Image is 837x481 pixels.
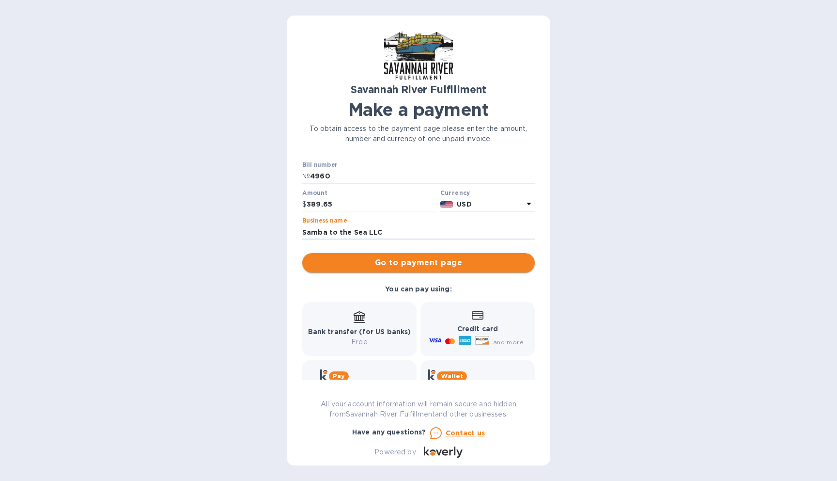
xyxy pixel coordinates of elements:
p: Powered by [374,447,416,457]
button: Go to payment page [302,253,535,273]
p: $ [302,199,307,209]
img: USD [440,201,453,208]
b: USD [457,200,471,208]
p: Free [308,337,411,347]
p: № [302,171,310,181]
b: Pay [333,372,345,380]
b: Savannah River Fulfillment [351,83,486,96]
b: Wallet [441,372,463,380]
b: Currency [440,189,470,196]
b: Bank transfer (for US banks) [308,328,411,336]
label: Business name [302,218,347,224]
b: Have any questions? [352,428,426,436]
h1: Make a payment [302,99,535,120]
input: Enter bill number [310,169,535,184]
span: Go to payment page [310,257,527,269]
label: Amount [302,190,327,196]
u: Contact us [446,429,485,437]
span: and more... [493,338,528,346]
b: You can pay using: [385,285,451,293]
p: All your account information will remain secure and hidden from Savannah River Fulfillment and ot... [302,399,535,419]
input: Enter business name [302,225,535,240]
input: 0.00 [307,197,436,212]
p: To obtain access to the payment page please enter the amount, number and currency of one unpaid i... [302,124,535,144]
b: Credit card [457,325,498,333]
label: Bill number [302,162,337,168]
